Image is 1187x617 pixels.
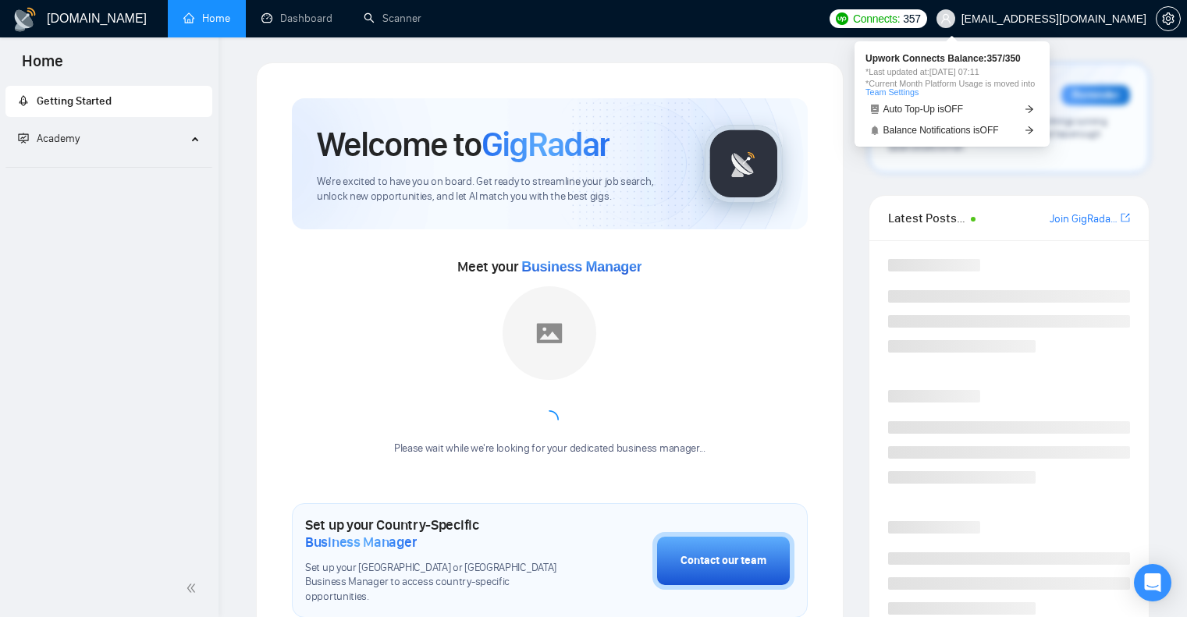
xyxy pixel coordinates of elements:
[870,126,880,135] span: bell
[652,532,794,590] button: Contact our team
[870,105,880,114] span: robot
[5,161,212,171] li: Academy Homepage
[865,101,1039,118] a: robotAuto Top-Up isOFFarrow-right
[305,561,574,605] span: Set up your [GEOGRAPHIC_DATA] or [GEOGRAPHIC_DATA] Business Manager to access country-specific op...
[836,12,848,25] img: upwork-logo.png
[18,95,29,106] span: rocket
[183,12,230,25] a: homeHome
[940,13,951,24] span: user
[317,175,680,204] span: We're excited to have you on board. Get ready to streamline your job search, unlock new opportuni...
[883,126,999,135] span: Balance Notifications is OFF
[1061,85,1130,105] div: Reminder
[1156,12,1181,25] a: setting
[37,132,80,145] span: Academy
[9,50,76,83] span: Home
[18,132,80,145] span: Academy
[853,10,900,27] span: Connects:
[539,410,560,430] span: loading
[1121,211,1130,224] span: export
[865,68,1039,76] span: *Last updated at: [DATE] 07:11
[305,516,574,551] h1: Set up your Country-Specific
[888,115,1107,153] span: Your subscription will be renewed. To keep things running smoothly, make sure your payment method...
[12,7,37,32] img: logo
[888,208,966,228] span: Latest Posts from the GigRadar Community
[521,259,641,275] span: Business Manager
[18,133,29,144] span: fund-projection-screen
[865,54,1039,63] span: Upwork Connects Balance: 357 / 350
[364,12,421,25] a: searchScanner
[903,10,920,27] span: 357
[305,534,417,551] span: Business Manager
[681,552,766,569] div: Contact our team
[1050,211,1118,228] a: Join GigRadar Slack Community
[1025,126,1034,135] span: arrow-right
[503,286,596,380] img: placeholder.png
[1157,12,1180,25] span: setting
[883,105,964,114] span: Auto Top-Up is OFF
[186,580,201,596] span: double-left
[261,12,332,25] a: dashboardDashboard
[5,86,212,117] li: Getting Started
[705,125,783,203] img: gigradar-logo.png
[1156,6,1181,31] button: setting
[1025,105,1034,114] span: arrow-right
[317,123,609,165] h1: Welcome to
[865,122,1039,139] a: bellBalance Notifications isOFFarrow-right
[385,441,715,456] div: Please wait while we're looking for your dedicated business manager...
[1134,564,1171,601] div: Open Intercom Messenger
[865,80,1039,97] span: *Current Month Platform Usage is moved into
[457,258,641,275] span: Meet your
[865,87,919,97] a: Team Settings
[37,94,112,108] span: Getting Started
[482,123,609,165] span: GigRadar
[1121,211,1130,225] a: export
